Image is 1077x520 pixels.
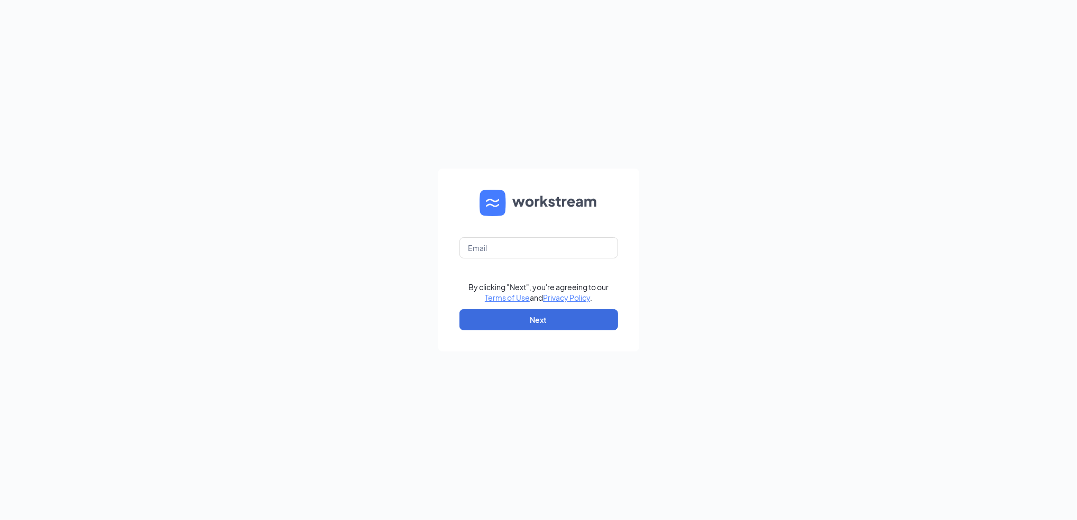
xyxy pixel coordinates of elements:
a: Privacy Policy [543,293,590,302]
input: Email [459,237,618,258]
a: Terms of Use [485,293,530,302]
img: WS logo and Workstream text [480,190,598,216]
div: By clicking "Next", you're agreeing to our and . [468,282,609,303]
button: Next [459,309,618,330]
